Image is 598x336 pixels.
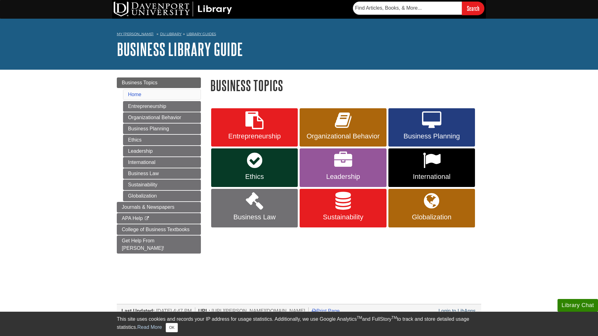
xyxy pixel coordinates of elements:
[117,31,154,37] a: My [PERSON_NAME]
[300,189,386,227] a: Sustainability
[304,132,382,140] span: Organizational Behavior
[393,132,470,140] span: Business Planning
[117,213,201,224] a: APA Help
[122,238,164,251] span: Get Help From [PERSON_NAME]!
[210,77,481,93] h1: Business Topics
[166,323,178,332] button: Close
[117,77,201,88] a: Business Topics
[123,146,201,156] a: Leadership
[388,148,475,187] a: International
[117,77,201,254] div: Guide Page Menu
[462,2,484,15] input: Search
[137,324,162,330] a: Read More
[211,308,305,314] span: [URL][PERSON_NAME][DOMAIN_NAME]
[117,30,481,40] nav: breadcrumb
[439,308,476,314] a: Login to LibApps
[353,2,462,15] input: Find Articles, Books, & More...
[117,224,201,235] a: College of Business Textbooks
[123,191,201,201] a: Globalization
[392,315,397,320] sup: TM
[123,168,201,179] a: Business Law
[128,92,141,97] a: Home
[123,180,201,190] a: Sustainability
[353,2,484,15] form: Searches DU Library's articles, books, and more
[121,308,155,314] span: Last Updated:
[123,101,201,112] a: Entrepreneurship
[117,40,243,59] a: Business Library Guide
[211,189,298,227] a: Business Law
[393,213,470,221] span: Globalization
[117,315,481,332] div: This site uses cookies and records your IP address for usage statistics. Additionally, we use Goo...
[187,32,216,36] a: Library Guides
[114,2,232,16] img: DU Library
[300,148,386,187] a: Leadership
[211,148,298,187] a: Ethics
[216,173,293,181] span: Ethics
[357,315,362,320] sup: TM
[216,213,293,221] span: Business Law
[123,112,201,123] a: Organizational Behavior
[300,108,386,147] a: Organizational Behavior
[123,135,201,145] a: Ethics
[156,308,192,314] span: [DATE] 4:47 PM
[198,308,210,314] span: URL:
[312,308,340,314] a: Print Page
[304,213,382,221] span: Sustainability
[123,124,201,134] a: Business Planning
[117,236,201,254] a: Get Help From [PERSON_NAME]!
[216,132,293,140] span: Entrepreneurship
[123,157,201,168] a: International
[312,308,316,313] i: Print Page
[388,189,475,227] a: Globalization
[160,32,182,36] a: DU Library
[304,173,382,181] span: Leadership
[393,173,470,181] span: International
[558,299,598,312] button: Library Chat
[122,227,190,232] span: College of Business Textbooks
[388,108,475,147] a: Business Planning
[122,216,143,221] span: APA Help
[122,80,157,85] span: Business Topics
[122,204,174,210] span: Journals & Newspapers
[211,108,298,147] a: Entrepreneurship
[144,217,149,221] i: This link opens in a new window
[117,202,201,212] a: Journals & Newspapers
